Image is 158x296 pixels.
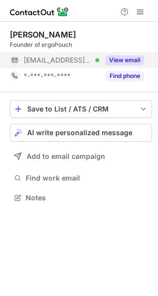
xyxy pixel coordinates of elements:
button: Reveal Button [105,55,144,65]
span: AI write personalized message [27,129,132,137]
span: Find work email [26,174,148,183]
button: Find work email [10,171,152,185]
button: Reveal Button [105,71,144,81]
div: Founder of ergoPouch [10,40,152,49]
div: [PERSON_NAME] [10,30,76,39]
span: Notes [26,193,148,202]
button: Add to email campaign [10,148,152,165]
span: Add to email campaign [27,152,105,160]
div: Save to List / ATS / CRM [27,105,135,113]
button: Notes [10,191,152,205]
button: save-profile-one-click [10,100,152,118]
button: AI write personalized message [10,124,152,142]
span: [EMAIL_ADDRESS][DOMAIN_NAME] [24,56,92,65]
img: ContactOut v5.3.10 [10,6,69,18]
